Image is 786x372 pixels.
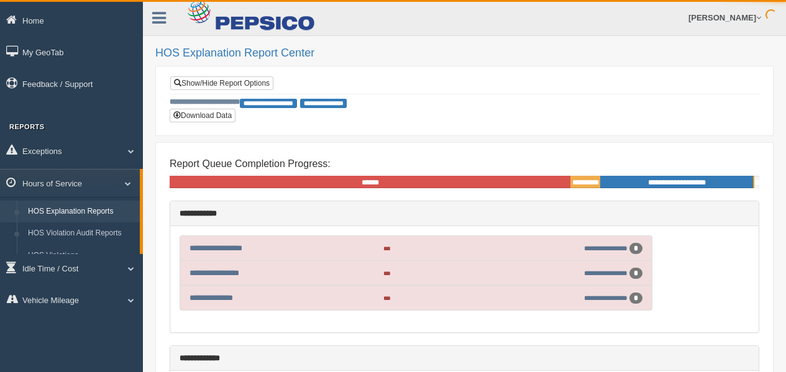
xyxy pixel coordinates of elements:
a: HOS Violation Audit Reports [22,222,140,245]
h4: Report Queue Completion Progress: [170,158,759,170]
a: Show/Hide Report Options [170,76,273,90]
button: Download Data [170,109,235,122]
a: HOS Violations [22,245,140,267]
a: HOS Explanation Reports [22,201,140,223]
h2: HOS Explanation Report Center [155,47,774,60]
